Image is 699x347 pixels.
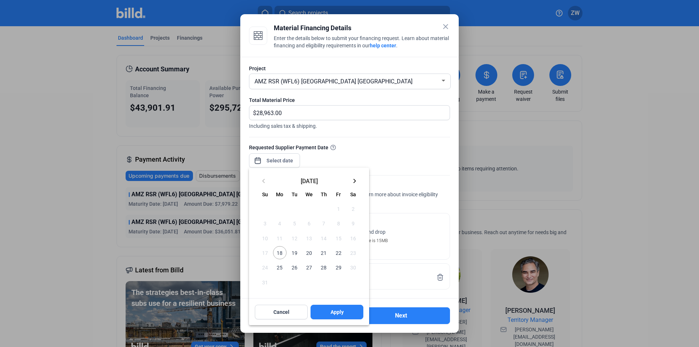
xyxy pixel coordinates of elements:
button: August 9, 2025 [346,216,360,230]
button: August 29, 2025 [331,260,345,275]
button: August 8, 2025 [331,216,345,230]
span: 23 [347,246,360,259]
button: August 27, 2025 [302,260,316,275]
button: August 12, 2025 [287,230,302,245]
span: 18 [273,246,286,259]
button: August 20, 2025 [302,245,316,260]
span: 28 [317,261,330,274]
button: August 6, 2025 [302,216,316,230]
button: August 1, 2025 [331,201,345,216]
button: August 2, 2025 [346,201,360,216]
button: August 21, 2025 [316,245,331,260]
span: 27 [303,261,316,274]
span: 21 [317,246,330,259]
button: August 5, 2025 [287,216,302,230]
button: August 10, 2025 [258,230,272,245]
span: 10 [258,231,272,244]
button: August 16, 2025 [346,230,360,245]
span: 9 [347,217,360,230]
button: August 26, 2025 [287,260,302,275]
span: 17 [258,246,272,259]
span: 30 [347,261,360,274]
span: 6 [303,217,316,230]
button: August 14, 2025 [316,230,331,245]
span: 31 [258,275,272,288]
span: 3 [258,217,272,230]
span: 7 [317,217,330,230]
button: August 22, 2025 [331,245,345,260]
span: 11 [273,231,286,244]
button: August 18, 2025 [272,245,287,260]
td: AUG [258,201,331,216]
button: August 24, 2025 [258,260,272,275]
button: August 11, 2025 [272,230,287,245]
mat-icon: keyboard_arrow_right [350,177,359,185]
button: August 3, 2025 [258,216,272,230]
span: [DATE] [271,178,347,184]
button: August 30, 2025 [346,260,360,275]
span: 19 [288,246,301,259]
span: Mo [276,192,283,197]
button: August 13, 2025 [302,230,316,245]
span: 12 [288,231,301,244]
span: 13 [303,231,316,244]
button: August 23, 2025 [346,245,360,260]
span: We [305,192,313,197]
span: Sa [350,192,356,197]
button: August 28, 2025 [316,260,331,275]
mat-icon: keyboard_arrow_left [259,177,268,185]
span: 25 [273,261,286,274]
button: August 31, 2025 [258,275,272,289]
button: August 4, 2025 [272,216,287,230]
span: 20 [303,246,316,259]
span: Su [262,192,268,197]
span: 5 [288,217,301,230]
span: 26 [288,261,301,274]
button: August 7, 2025 [316,216,331,230]
span: Fr [336,192,341,197]
button: August 19, 2025 [287,245,302,260]
button: August 17, 2025 [258,245,272,260]
span: 16 [347,231,360,244]
span: Tu [292,192,297,197]
span: 4 [273,217,286,230]
span: 2 [347,202,360,215]
span: 15 [332,231,345,244]
button: August 25, 2025 [272,260,287,275]
button: Cancel [255,304,308,319]
span: Cancel [273,308,289,315]
button: Apply [311,304,363,319]
span: Th [321,192,327,197]
button: August 15, 2025 [331,230,345,245]
span: 22 [332,246,345,259]
span: Apply [331,308,344,315]
span: 8 [332,217,345,230]
span: 1 [332,202,345,215]
span: 24 [258,261,272,274]
span: 29 [332,261,345,274]
span: 14 [317,231,330,244]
